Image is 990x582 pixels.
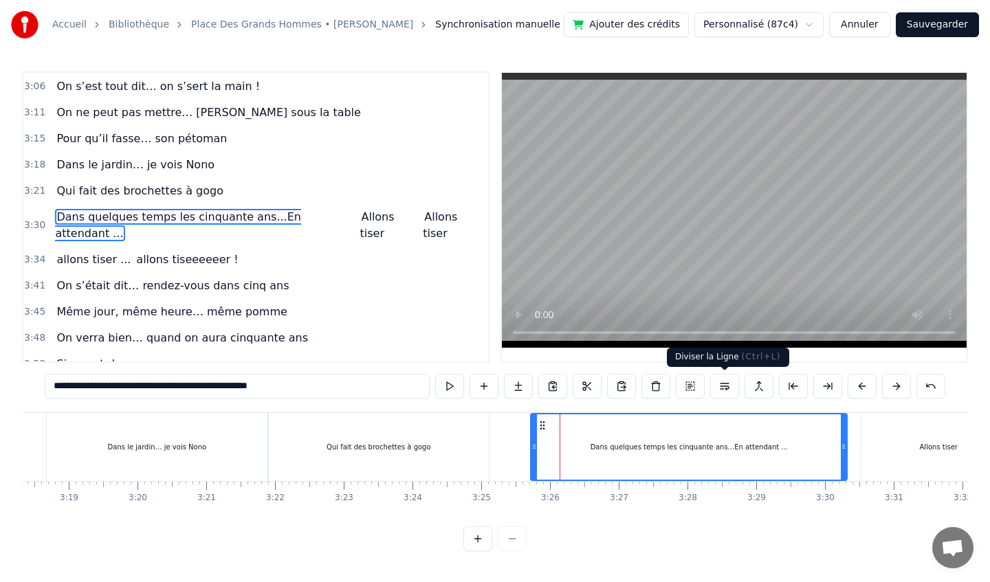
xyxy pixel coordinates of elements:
div: 3:24 [404,493,422,504]
div: 3:23 [335,493,353,504]
div: Dans le jardin… je vois Nono [108,442,207,452]
a: Accueil [52,18,87,32]
div: 3:25 [472,493,491,504]
span: 3:11 [24,106,45,120]
span: On s’est tout dit… on s’sert la main ! [55,78,261,94]
div: 3:19 [60,493,78,504]
span: 3:21 [24,184,45,198]
nav: breadcrumb [52,18,560,32]
span: 3:34 [24,253,45,267]
div: Dans quelques temps les cinquante ans...En attendant ... [591,442,788,452]
div: 3:30 [816,493,835,504]
div: 3:20 [129,493,147,504]
button: Sauvegarder [896,12,979,37]
button: Ajouter des crédits [564,12,689,37]
span: 3:18 [24,158,45,172]
div: 3:28 [679,493,697,504]
span: allons tiseeeeeer ! [135,251,239,267]
span: 3:15 [24,132,45,146]
div: 3:31 [885,493,903,504]
button: Annuler [829,12,890,37]
span: Dans le jardin… je vois Nono [55,157,216,172]
span: Qui fait des brochettes à gogo [55,183,224,199]
div: Allons tiser [920,442,958,452]
span: Même jour, même heure… même pomme [55,304,288,320]
a: Bibliothèque [109,18,169,32]
span: Si on est devenu… [55,356,161,372]
span: 3:52 [24,357,45,371]
span: ( Ctrl+L ) [742,352,781,361]
div: 3:22 [266,493,285,504]
img: youka [11,11,38,38]
div: 3:32 [954,493,972,504]
div: Diviser la Ligne [667,348,789,367]
div: Qui fait des brochettes à gogo [327,442,431,452]
div: 3:26 [541,493,560,504]
div: 3:27 [610,493,628,504]
span: Synchronisation manuelle [435,18,560,32]
span: On s’était dit… rendez-vous dans cinq ans [55,278,290,293]
span: 3:45 [24,305,45,319]
span: On ne peut pas mettre… [PERSON_NAME] sous la table [55,104,362,120]
div: 3:21 [197,493,216,504]
span: On verra bien… quand on aura cinquante ans [55,330,309,346]
span: 3:30 [24,219,45,232]
span: Pour qu’il fasse… son pétoman [55,131,228,146]
a: Place Des Grands Hommes • [PERSON_NAME] [191,18,413,32]
span: allons tiser ... [55,251,132,267]
span: Allons tiser [360,209,394,241]
a: Ouvrir le chat [932,527,973,568]
span: Allons tiser [423,209,457,241]
span: 3:41 [24,279,45,293]
span: 3:06 [24,80,45,93]
span: 3:48 [24,331,45,345]
span: Dans quelques temps les cinquante ans...En attendant ... [55,209,300,241]
div: 3:29 [747,493,766,504]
